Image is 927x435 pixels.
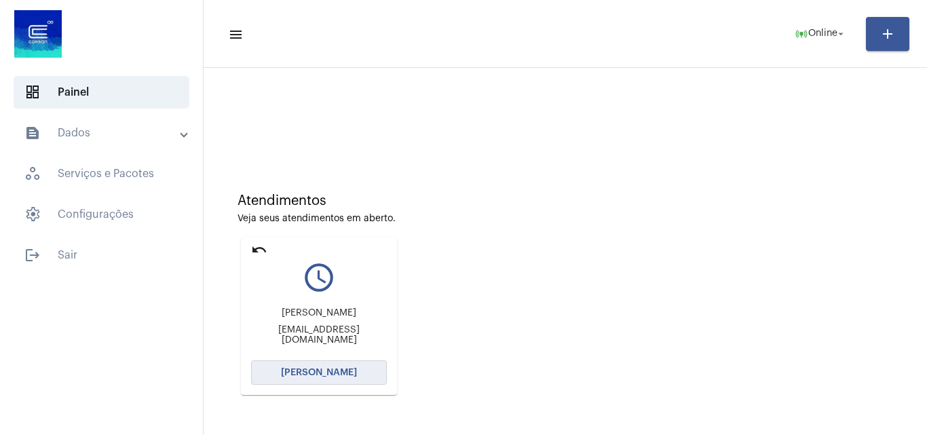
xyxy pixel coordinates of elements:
[24,125,41,141] mat-icon: sidenav icon
[281,368,357,377] span: [PERSON_NAME]
[24,84,41,100] span: sidenav icon
[251,242,267,258] mat-icon: undo
[24,125,181,141] mat-panel-title: Dados
[251,325,387,345] div: [EMAIL_ADDRESS][DOMAIN_NAME]
[14,76,189,109] span: Painel
[238,193,893,208] div: Atendimentos
[14,157,189,190] span: Serviços e Pacotes
[835,28,847,40] mat-icon: arrow_drop_down
[24,206,41,223] span: sidenav icon
[238,214,893,224] div: Veja seus atendimentos em aberto.
[24,247,41,263] mat-icon: sidenav icon
[24,166,41,182] span: sidenav icon
[879,26,896,42] mat-icon: add
[11,7,65,61] img: d4669ae0-8c07-2337-4f67-34b0df7f5ae4.jpeg
[251,360,387,385] button: [PERSON_NAME]
[14,198,189,231] span: Configurações
[8,117,203,149] mat-expansion-panel-header: sidenav iconDados
[251,308,387,318] div: [PERSON_NAME]
[228,26,242,43] mat-icon: sidenav icon
[787,20,855,48] button: Online
[14,239,189,271] span: Sair
[251,261,387,295] mat-icon: query_builder
[808,29,837,39] span: Online
[795,27,808,41] mat-icon: online_prediction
